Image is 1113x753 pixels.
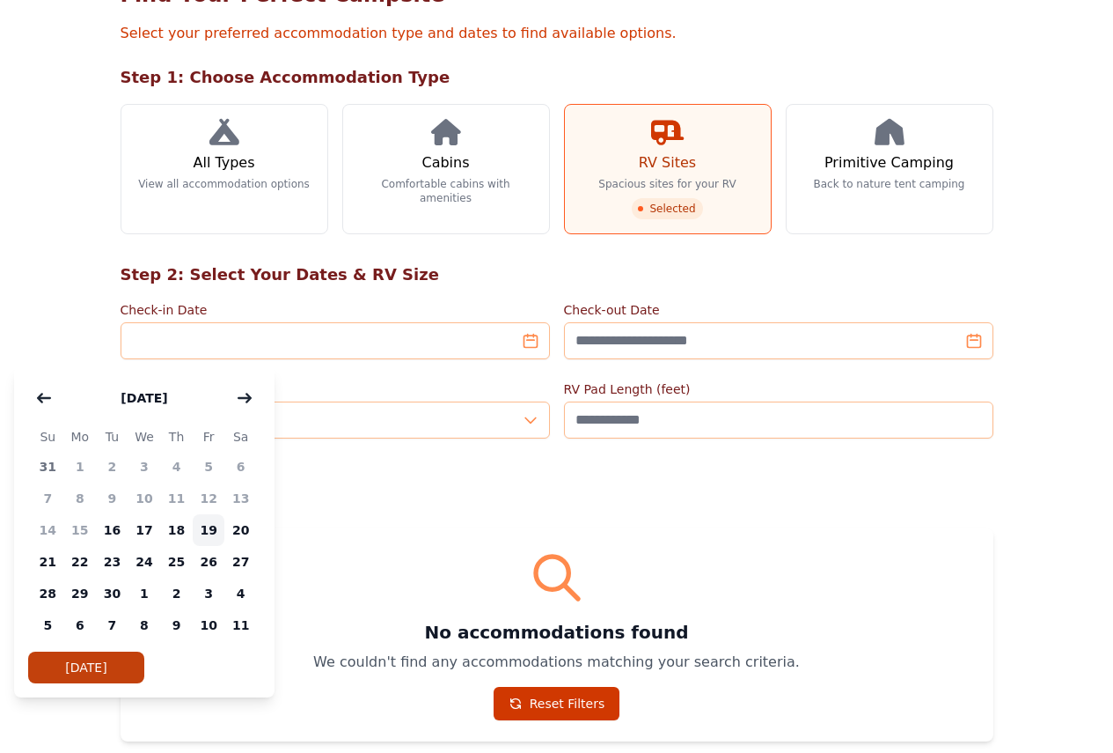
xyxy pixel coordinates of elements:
[193,152,254,173] h3: All Types
[96,546,128,578] span: 23
[160,578,193,609] span: 2
[142,620,972,645] h3: No accommodations found
[32,546,64,578] span: 21
[224,546,257,578] span: 27
[632,198,702,219] span: Selected
[32,451,64,483] span: 31
[193,546,225,578] span: 26
[160,514,193,546] span: 18
[96,578,128,609] span: 30
[128,546,161,578] span: 24
[193,483,225,514] span: 12
[32,483,64,514] span: 7
[193,609,225,641] span: 10
[824,152,954,173] h3: Primitive Camping
[342,104,550,234] a: Cabins Comfortable cabins with amenities
[96,483,128,514] span: 9
[193,426,225,447] span: Fr
[224,426,257,447] span: Sa
[32,609,64,641] span: 5
[814,177,965,191] p: Back to nature tent camping
[138,177,310,191] p: View all accommodation options
[96,451,128,483] span: 2
[121,262,993,287] h2: Step 2: Select Your Dates & RV Size
[142,652,972,673] p: We couldn't find any accommodations matching your search criteria.
[193,514,225,546] span: 19
[786,104,993,234] a: Primitive Camping Back to nature tent camping
[193,578,225,609] span: 3
[421,152,469,173] h3: Cabins
[564,380,993,398] label: RV Pad Length (feet)
[121,23,993,44] p: Select your preferred accommodation type and dates to find available options.
[224,483,257,514] span: 13
[64,546,97,578] span: 22
[64,578,97,609] span: 29
[64,451,97,483] span: 1
[121,380,550,398] label: Number of Guests
[64,483,97,514] span: 8
[103,380,185,416] button: [DATE]
[224,451,257,483] span: 6
[160,546,193,578] span: 25
[160,609,193,641] span: 9
[32,426,64,447] span: Su
[564,301,993,319] label: Check-out Date
[121,104,328,234] a: All Types View all accommodation options
[121,301,550,319] label: Check-in Date
[224,609,257,641] span: 11
[64,426,97,447] span: Mo
[64,609,97,641] span: 6
[639,152,696,173] h3: RV Sites
[96,514,128,546] span: 16
[28,652,144,683] button: [DATE]
[494,687,620,720] a: Reset Filters
[32,514,64,546] span: 14
[224,514,257,546] span: 20
[598,177,736,191] p: Spacious sites for your RV
[160,451,193,483] span: 4
[224,578,257,609] span: 4
[32,578,64,609] span: 28
[128,578,161,609] span: 1
[121,65,993,90] h2: Step 1: Choose Accommodation Type
[564,104,772,234] a: RV Sites Spacious sites for your RV Selected
[96,426,128,447] span: Tu
[128,514,161,546] span: 17
[96,609,128,641] span: 7
[193,451,225,483] span: 5
[128,609,161,641] span: 8
[128,426,161,447] span: We
[128,483,161,514] span: 10
[160,483,193,514] span: 11
[160,426,193,447] span: Th
[128,451,161,483] span: 3
[64,514,97,546] span: 15
[357,177,535,205] p: Comfortable cabins with amenities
